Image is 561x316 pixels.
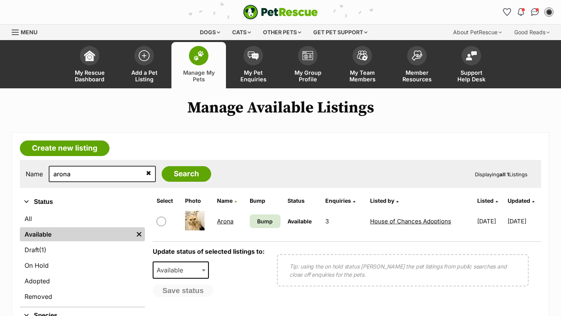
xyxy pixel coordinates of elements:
div: Other pets [258,25,307,40]
img: logo-e224e6f780fb5917bec1dbf3a21bbac754714ae5b6737aabdf751b685950b380.svg [243,5,318,19]
a: Favourites [501,6,513,18]
a: Bump [250,214,280,228]
th: Bump [247,195,284,207]
td: [DATE] [508,208,540,235]
a: My Rescue Dashboard [62,42,117,88]
span: Bump [257,217,273,225]
span: Available [153,265,191,276]
button: Status [20,197,145,207]
th: Select [153,195,181,207]
img: dashboard-icon-eb2f2d2d3e046f16d808141f083e7271f6b2e854fb5c12c21221c1fb7104beca.svg [84,50,95,61]
img: add-pet-listing-icon-0afa8454b4691262ce3f59096e99ab1cd57d4a30225e0717b998d2c9b9846f56.svg [139,50,150,61]
div: Get pet support [308,25,373,40]
div: Cats [227,25,256,40]
a: Removed [20,290,145,304]
a: PetRescue [243,5,318,19]
a: Create new listing [20,140,109,156]
span: Member Resources [399,69,434,83]
img: chat-41dd97257d64d25036548639549fe6c8038ab92f7586957e7f3b1b290dea8141.svg [531,8,539,16]
a: Available [20,227,133,241]
a: Support Help Desk [444,42,499,88]
a: Manage My Pets [171,42,226,88]
span: My Team Members [345,69,380,83]
span: My Rescue Dashboard [72,69,107,83]
span: Displaying Listings [475,171,527,177]
span: Listed by [370,197,394,204]
a: Adopted [20,274,145,288]
div: About PetRescue [448,25,507,40]
a: My Team Members [335,42,390,88]
span: Available [153,262,209,279]
a: Listed [477,197,498,204]
span: Name [217,197,233,204]
strong: all 1 [499,171,509,177]
img: Lauren O'Grady profile pic [545,8,553,16]
span: (1) [39,245,46,255]
a: Remove filter [133,227,145,241]
a: All [20,212,145,226]
input: Search [162,166,211,182]
span: My Pet Enquiries [236,69,271,83]
span: translation missing: en.admin.listings.index.attributes.enquiries [325,197,351,204]
span: Support Help Desk [454,69,489,83]
img: group-profile-icon-3fa3cf56718a62981997c0bc7e787c4b2cf8bcc04b72c1350f741eb67cf2f40e.svg [302,51,313,60]
span: My Group Profile [290,69,325,83]
img: team-members-icon-5396bd8760b3fe7c0b43da4ab00e1e3bb1a5d9ba89233759b79545d2d3fc5d0d.svg [357,51,368,61]
div: Status [20,210,145,307]
td: 3 [322,208,366,235]
a: Add a Pet Listing [117,42,171,88]
img: member-resources-icon-8e73f808a243e03378d46382f2149f9095a855e16c252ad45f914b54edf8863c.svg [411,50,422,61]
img: pet-enquiries-icon-7e3ad2cf08bfb03b45e93fb7055b45f3efa6380592205ae92323e6603595dc1f.svg [248,51,259,60]
span: Menu [21,29,37,35]
button: My account [543,6,555,18]
a: Draft [20,243,145,257]
a: Name [217,197,237,204]
span: Updated [508,197,530,204]
div: Good Reads [509,25,555,40]
td: [DATE] [474,208,507,235]
a: Menu [12,25,43,39]
p: Tip: using the on hold status [PERSON_NAME] the pet listings from public searches and close off e... [289,262,516,279]
span: Available [288,218,312,225]
a: Updated [508,197,535,204]
img: manage-my-pets-icon-02211641906a0b7f246fdf0571729dbe1e7629f14944591b6c1af311fb30b64b.svg [193,51,204,61]
a: My Pet Enquiries [226,42,280,88]
div: Dogs [194,25,226,40]
a: On Hold [20,258,145,272]
img: help-desk-icon-fdf02630f3aa405de69fd3d07c3f3aa587a6932b1a1747fa1d2bba05be0121f9.svg [466,51,477,60]
span: Listed [477,197,494,204]
a: Arona [217,218,233,225]
span: Manage My Pets [181,69,216,83]
span: Add a Pet Listing [127,69,162,83]
a: Conversations [529,6,541,18]
a: Enquiries [325,197,355,204]
a: Listed by [370,197,399,204]
a: House of Chances Adoptions [370,218,451,225]
label: Name [26,170,43,177]
button: Save status [153,284,213,297]
img: notifications-46538b983faf8c2785f20acdc204bb7945ddae34d4c08c2a6579f10ce5e182be.svg [518,8,524,16]
a: My Group Profile [280,42,335,88]
th: Photo [182,195,213,207]
ul: Account quick links [501,6,555,18]
th: Status [284,195,321,207]
button: Notifications [515,6,527,18]
a: Member Resources [390,42,444,88]
label: Update status of selected listings to: [153,248,265,255]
